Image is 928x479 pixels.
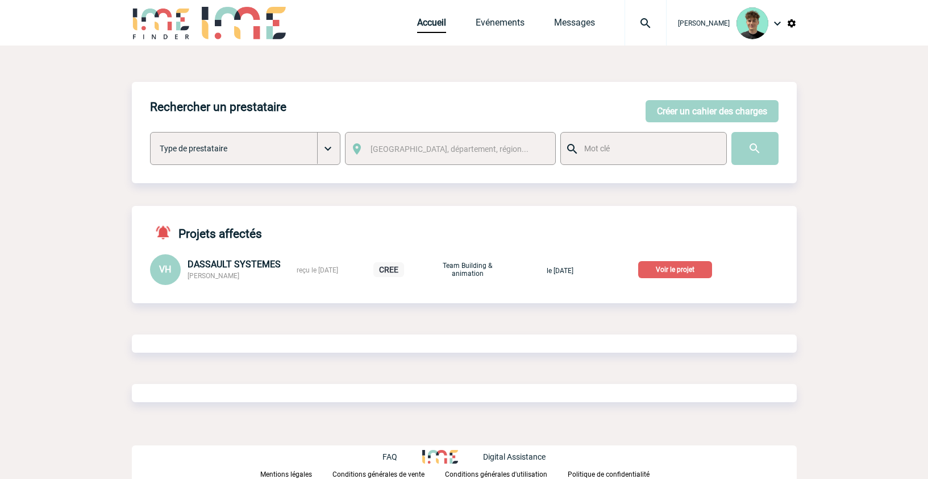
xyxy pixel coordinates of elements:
p: Voir le projet [638,261,712,278]
a: Messages [554,17,595,33]
img: IME-Finder [132,7,191,39]
a: Politique de confidentialité [568,468,668,479]
a: Evénements [476,17,525,33]
span: [PERSON_NAME] [188,272,239,280]
a: FAQ [382,451,422,461]
a: Conditions générales d'utilisation [445,468,568,479]
span: [GEOGRAPHIC_DATA], département, région... [371,144,528,154]
a: Conditions générales de vente [332,468,445,479]
p: Team Building & animation [439,262,496,278]
p: Mentions légales [260,470,312,478]
a: Accueil [417,17,446,33]
p: Conditions générales d'utilisation [445,470,547,478]
span: DASSAULT SYSTEMES [188,259,281,270]
span: le [DATE] [547,267,573,275]
input: Mot clé [581,141,716,156]
span: reçu le [DATE] [297,266,338,274]
p: FAQ [382,452,397,461]
a: Mentions légales [260,468,332,479]
p: Politique de confidentialité [568,470,650,478]
span: VH [159,264,171,275]
span: [PERSON_NAME] [678,19,730,27]
img: http://www.idealmeetingsevents.fr/ [422,450,457,464]
input: Submit [731,132,779,165]
p: Conditions générales de vente [332,470,425,478]
h4: Rechercher un prestataire [150,100,286,114]
img: 131612-0.png [736,7,768,39]
p: CREE [373,262,404,277]
img: notifications-active-24-px-r.png [155,224,178,241]
h4: Projets affectés [150,224,262,241]
a: Voir le projet [638,263,717,274]
p: Digital Assistance [483,452,546,461]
